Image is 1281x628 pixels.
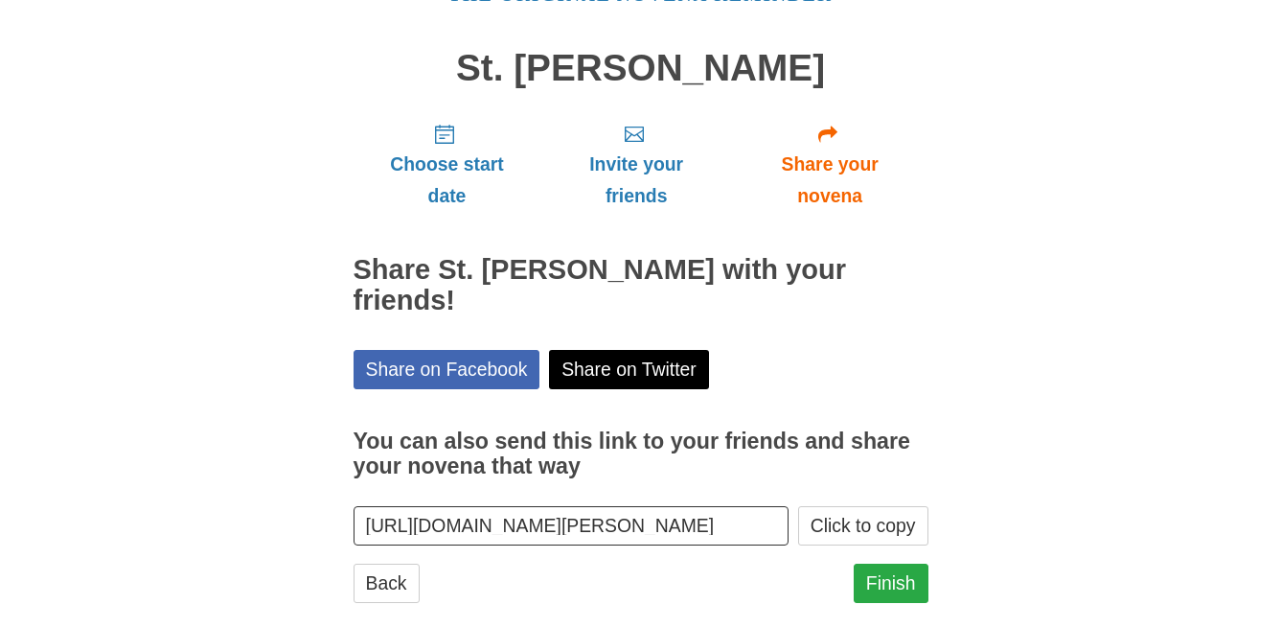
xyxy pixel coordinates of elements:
[540,107,731,221] a: Invite your friends
[854,564,928,603] a: Finish
[354,255,928,316] h2: Share St. [PERSON_NAME] with your friends!
[373,149,522,212] span: Choose start date
[354,48,928,89] h1: St. [PERSON_NAME]
[354,430,928,478] h3: You can also send this link to your friends and share your novena that way
[549,350,709,389] a: Share on Twitter
[354,350,540,389] a: Share on Facebook
[560,149,712,212] span: Invite your friends
[798,506,928,546] button: Click to copy
[732,107,928,221] a: Share your novena
[354,564,420,603] a: Back
[751,149,909,212] span: Share your novena
[354,107,541,221] a: Choose start date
